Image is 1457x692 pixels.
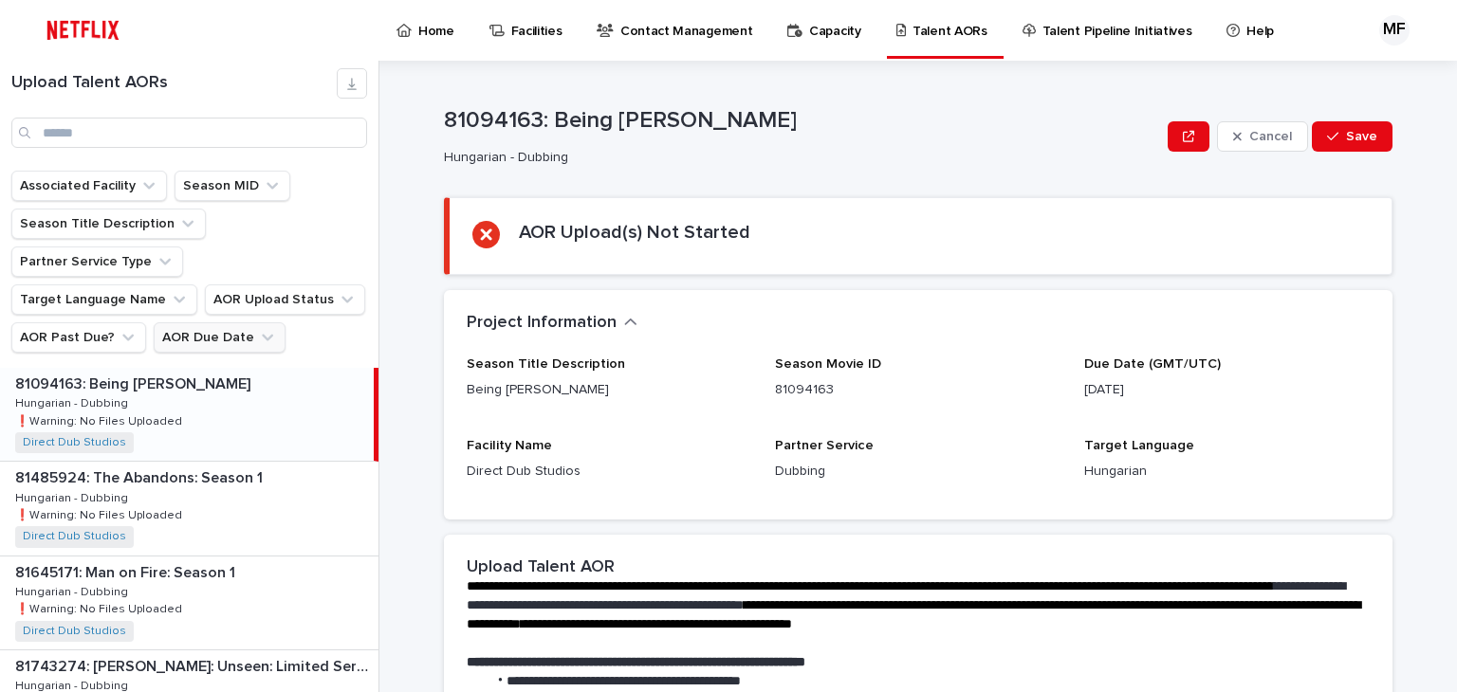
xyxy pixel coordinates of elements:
[1217,121,1308,152] button: Cancel
[467,439,552,452] span: Facility Name
[444,107,1160,135] p: 81094163: Being [PERSON_NAME]
[11,171,167,201] button: Associated Facility
[444,150,1153,166] p: Hungarian - Dubbing
[1346,130,1377,143] span: Save
[11,118,367,148] input: Search
[1084,439,1194,452] span: Target Language
[175,171,290,201] button: Season MID
[467,462,752,482] p: Direct Dub Studios
[775,462,1060,482] p: Dubbing
[205,284,365,315] button: AOR Upload Status
[519,221,750,244] h2: AOR Upload(s) Not Started
[15,411,186,428] p: ❗️Warning: No Files Uploaded
[23,530,126,543] a: Direct Dub Studios
[775,380,1060,400] p: 81094163
[11,73,337,94] h1: Upload Talent AORs
[11,284,197,315] button: Target Language Name
[15,465,267,487] p: 81485924: The Abandons: Season 1
[11,322,146,353] button: AOR Past Due?
[775,439,874,452] span: Partner Service
[15,654,375,676] p: 81743274: [PERSON_NAME]: Unseen: Limited Series
[15,372,254,393] p: 81094163: Being [PERSON_NAME]
[1084,462,1370,482] p: Hungarian
[15,393,132,410] p: Hungarian - Dubbing
[1379,15,1410,46] div: MF
[15,488,132,505] p: Hungarian - Dubbing
[1249,130,1292,143] span: Cancel
[467,313,637,334] button: Project Information
[23,625,126,638] a: Direct Dub Studios
[467,313,617,334] h2: Project Information
[15,599,186,616] p: ❗️Warning: No Files Uploaded
[467,357,625,371] span: Season Title Description
[38,11,128,49] img: ifQbXi3ZQGMSEF7WDB7W
[154,322,286,353] button: AOR Due Date
[467,557,615,578] h2: Upload Talent AOR
[1312,121,1392,152] button: Save
[15,560,239,582] p: 81645171: Man on Fire: Season 1
[11,246,183,277] button: Partner Service Type
[23,436,126,449] a: Direct Dub Studios
[15,582,132,599] p: Hungarian - Dubbing
[11,209,206,239] button: Season Title Description
[15,505,186,522] p: ❗️Warning: No Files Uploaded
[1084,357,1221,371] span: Due Date (GMT/UTC)
[467,380,752,400] p: Being [PERSON_NAME]
[1084,380,1370,400] p: [DATE]
[775,357,881,371] span: Season Movie ID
